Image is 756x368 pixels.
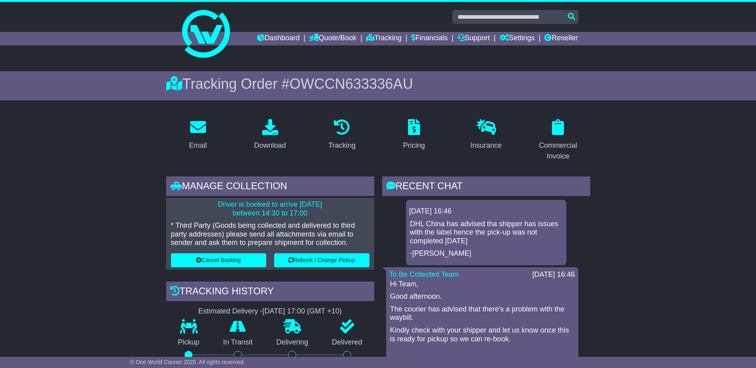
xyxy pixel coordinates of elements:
[289,76,413,92] span: OWCCN633336AU
[544,32,578,45] a: Reseller
[366,32,401,45] a: Tracking
[189,140,207,151] div: Email
[171,221,369,247] p: * Third Party (Goods being collected and delivered to third party addresses) please send all atta...
[410,249,562,258] p: -[PERSON_NAME]
[531,140,585,162] div: Commercial Invoice
[274,253,369,267] button: Rebook / Change Pickup
[390,305,574,322] p: The courier has advised that there's a problem with the waybill.
[166,75,590,92] div: Tracking Order #
[257,32,300,45] a: Dashboard
[410,220,562,246] p: DHL China has advised tha shipper has issues with the label hence the pick-up was not completed [...
[382,176,590,198] div: RECENT CHAT
[532,270,575,279] div: [DATE] 16:46
[465,116,507,154] a: Insurance
[320,338,374,347] p: Delivered
[398,116,430,154] a: Pricing
[403,140,425,151] div: Pricing
[130,359,245,365] span: © One World Courier 2025. All rights reserved.
[500,32,535,45] a: Settings
[328,140,355,151] div: Tracking
[211,338,265,347] p: In Transit
[409,207,563,216] div: [DATE] 16:46
[390,326,574,343] p: Kindly check with your shipper and let us know once this is ready for pickup so we can re-book.
[166,307,374,316] div: Estimated Delivery -
[166,282,374,303] div: Tracking history
[390,280,574,289] p: Hi Team,
[254,140,286,151] div: Download
[323,116,361,154] a: Tracking
[166,176,374,198] div: Manage collection
[470,140,502,151] div: Insurance
[390,292,574,301] p: Good afternoon.
[171,200,369,217] p: Driver is booked to arrive [DATE] between 14:30 to 17:00
[526,116,590,164] a: Commercial Invoice
[263,307,342,316] div: [DATE] 17:00 (GMT +10)
[166,338,212,347] p: Pickup
[184,116,212,154] a: Email
[171,253,266,267] button: Cancel Booking
[389,270,459,278] a: To Be Collected Team
[309,32,356,45] a: Quote/Book
[249,116,291,154] a: Download
[411,32,448,45] a: Financials
[265,338,320,347] p: Delivering
[458,32,490,45] a: Support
